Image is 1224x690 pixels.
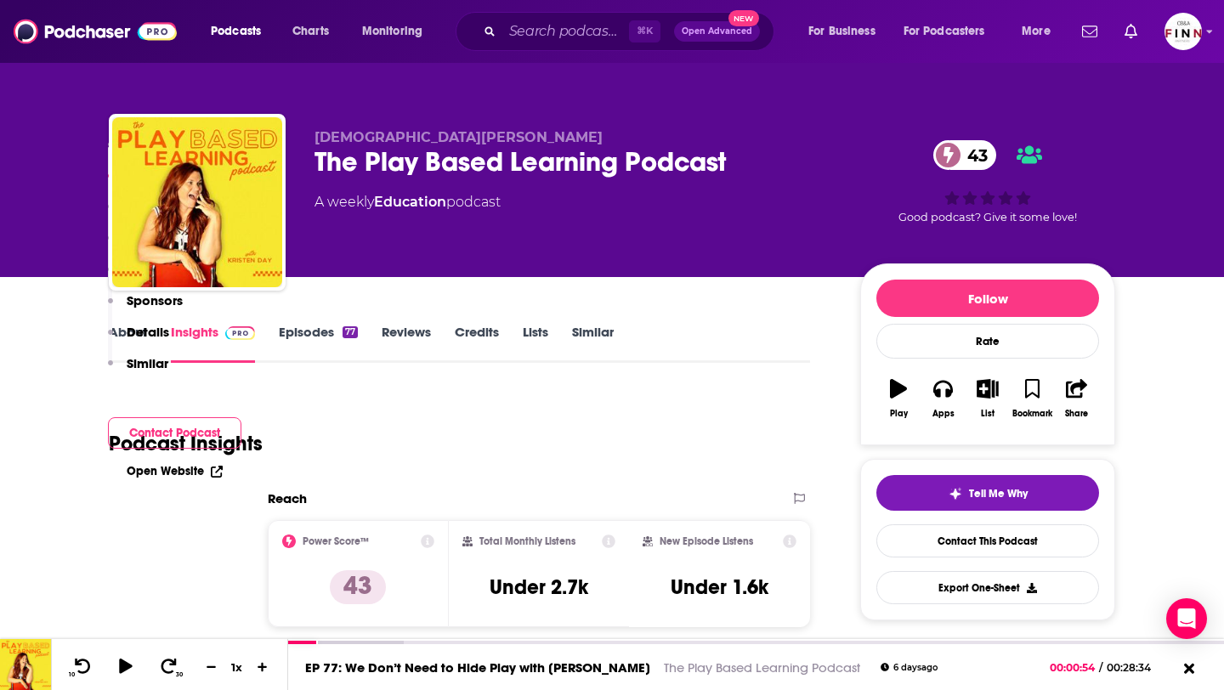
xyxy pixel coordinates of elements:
a: Get this podcast via API [899,634,1076,676]
span: For Podcasters [904,20,985,43]
h2: New Episode Listens [660,535,753,547]
a: Open Website [127,464,223,478]
img: Podchaser - Follow, Share and Rate Podcasts [14,15,177,48]
span: Logged in as FINNMadison [1164,13,1202,50]
h3: Under 1.6k [671,574,768,600]
span: Tell Me Why [969,487,1028,501]
a: The Play Based Learning Podcast [664,659,860,676]
h2: Total Monthly Listens [479,535,575,547]
button: tell me why sparkleTell Me Why [876,475,1099,511]
div: A weekly podcast [314,192,501,212]
button: 10 [65,657,98,678]
a: Charts [281,18,339,45]
span: ⌘ K [629,20,660,42]
div: Apps [932,409,955,419]
button: Details [108,324,169,355]
button: Play [876,368,921,429]
a: Show notifications dropdown [1075,17,1104,46]
div: 1 x [223,660,252,674]
button: 30 [154,657,186,678]
div: Bookmark [1012,409,1052,419]
input: Search podcasts, credits, & more... [502,18,629,45]
p: 43 [330,570,386,604]
div: List [981,409,994,419]
span: For Business [808,20,875,43]
span: New [728,10,759,26]
span: 43 [950,140,996,170]
a: Similar [572,324,614,363]
button: Similar [108,355,168,387]
button: Apps [921,368,965,429]
div: Play [890,409,908,419]
img: The Play Based Learning Podcast [112,117,282,287]
span: More [1022,20,1051,43]
span: 10 [69,671,75,678]
span: 00:00:54 [1050,661,1099,674]
a: Credits [455,324,499,363]
span: 30 [176,671,183,678]
span: Podcasts [211,20,261,43]
button: open menu [796,18,897,45]
a: Education [374,194,446,210]
span: Open Advanced [682,27,752,36]
button: Follow [876,280,1099,317]
button: Show profile menu [1164,13,1202,50]
span: Monitoring [362,20,422,43]
p: Similar [127,355,168,371]
img: User Profile [1164,13,1202,50]
a: Lists [523,324,548,363]
div: Rate [876,324,1099,359]
button: Bookmark [1010,368,1054,429]
span: Charts [292,20,329,43]
span: Good podcast? Give it some love! [898,211,1077,223]
a: 43 [933,140,996,170]
span: / [1099,661,1102,674]
a: Reviews [382,324,431,363]
button: Open AdvancedNew [674,21,760,42]
div: 6 days ago [881,663,938,672]
h2: Reach [268,490,307,506]
a: Episodes77 [279,324,358,363]
button: open menu [1010,18,1072,45]
span: 00:28:34 [1102,661,1168,674]
a: EP 77: We Don’t Need to Hide Play with [PERSON_NAME] [305,659,650,676]
div: Share [1065,409,1088,419]
button: open menu [350,18,445,45]
h2: Power Score™ [303,535,369,547]
div: Search podcasts, credits, & more... [472,12,790,51]
button: open menu [199,18,283,45]
img: tell me why sparkle [949,487,962,501]
button: Export One-Sheet [876,571,1099,604]
button: open menu [892,18,1010,45]
p: Details [127,324,169,340]
div: Open Intercom Messenger [1166,598,1207,639]
button: Contact Podcast [108,417,241,449]
a: Show notifications dropdown [1118,17,1144,46]
h3: Under 2.7k [490,574,588,600]
span: [DEMOGRAPHIC_DATA][PERSON_NAME] [314,129,603,145]
button: List [966,368,1010,429]
a: Contact This Podcast [876,524,1099,557]
div: 43Good podcast? Give it some love! [860,129,1115,235]
button: Share [1055,368,1099,429]
div: 77 [343,326,358,338]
